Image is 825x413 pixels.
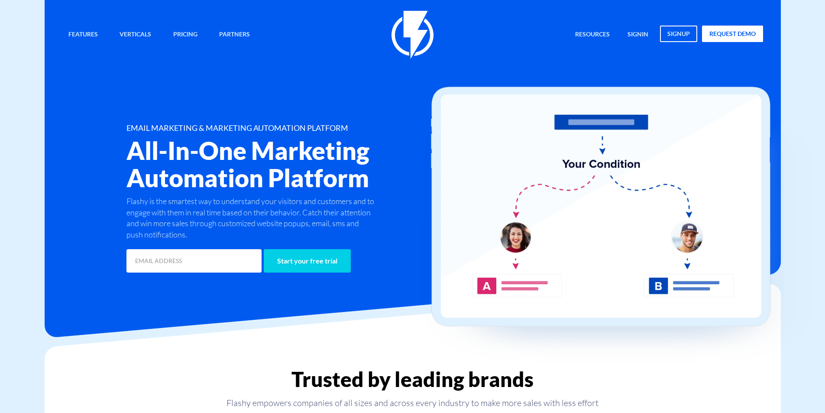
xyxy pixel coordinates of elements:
p: Flashy empowers companies of all sizes and across every industry to make more sales with less effort [45,397,781,409]
input: Start your free trial [264,249,351,273]
a: signin [621,26,655,44]
a: Partners [213,26,256,44]
a: signup [660,26,697,42]
a: request demo [702,26,763,42]
h2: All-In-One Marketing Automation Platform [126,137,464,192]
a: Features [62,26,104,44]
h1: EMAIL MARKETING & MARKETING AUTOMATION PLATFORM [126,124,464,133]
p: Flashy is the smartest way to understand your visitors and customers and to engage with them in r... [126,196,377,241]
a: Verticals [113,26,158,44]
h2: Trusted by leading brands [45,368,781,390]
input: EMAIL ADDRESS [126,249,262,273]
a: Pricing [167,26,204,44]
a: Resources [569,26,616,44]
